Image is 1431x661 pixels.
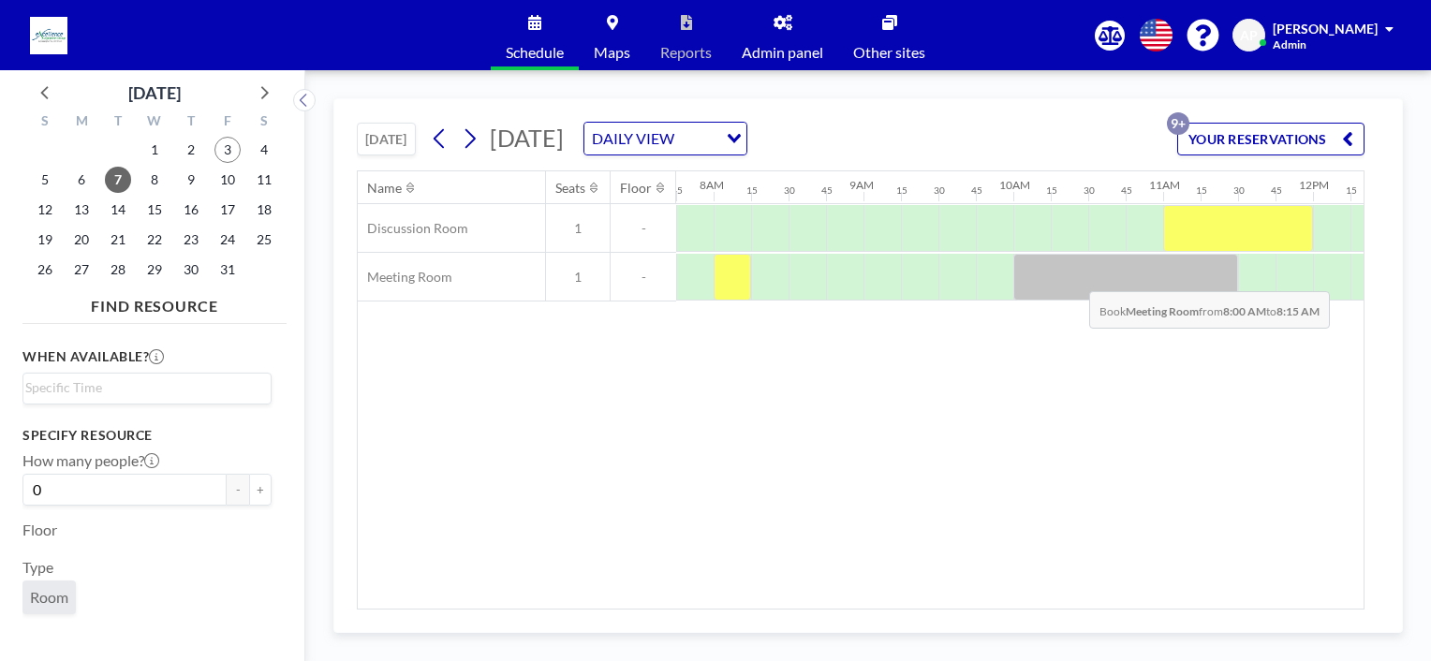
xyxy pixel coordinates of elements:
[30,17,67,54] img: organization-logo
[784,184,795,197] div: 30
[1240,27,1258,44] span: AP
[141,137,168,163] span: Wednesday, October 1, 2025
[611,220,676,237] span: -
[27,110,64,135] div: S
[25,377,260,398] input: Search for option
[999,178,1030,192] div: 10AM
[245,110,282,135] div: S
[22,289,287,316] h4: FIND RESOURCE
[209,110,245,135] div: F
[1299,178,1329,192] div: 12PM
[367,180,402,197] div: Name
[178,257,204,283] span: Thursday, October 30, 2025
[128,80,181,106] div: [DATE]
[1177,123,1365,155] button: YOUR RESERVATIONS9+
[555,180,585,197] div: Seats
[896,184,907,197] div: 15
[1121,184,1132,197] div: 45
[30,588,68,606] span: Room
[141,227,168,253] span: Wednesday, October 22, 2025
[1167,112,1189,135] p: 9+
[671,184,683,197] div: 45
[141,197,168,223] span: Wednesday, October 15, 2025
[1126,304,1199,318] b: Meeting Room
[490,124,564,152] span: [DATE]
[680,126,715,151] input: Search for option
[251,197,277,223] span: Saturday, October 18, 2025
[584,123,746,154] div: Search for option
[1233,184,1245,197] div: 30
[141,257,168,283] span: Wednesday, October 29, 2025
[934,184,945,197] div: 30
[971,184,982,197] div: 45
[105,197,131,223] span: Tuesday, October 14, 2025
[251,167,277,193] span: Saturday, October 11, 2025
[32,257,58,283] span: Sunday, October 26, 2025
[358,269,452,286] span: Meeting Room
[700,178,724,192] div: 8AM
[68,197,95,223] span: Monday, October 13, 2025
[22,521,57,539] label: Floor
[23,374,271,402] div: Search for option
[251,137,277,163] span: Saturday, October 4, 2025
[68,227,95,253] span: Monday, October 20, 2025
[214,137,241,163] span: Friday, October 3, 2025
[178,167,204,193] span: Thursday, October 9, 2025
[594,45,630,60] span: Maps
[746,184,758,197] div: 15
[1271,184,1282,197] div: 45
[100,110,137,135] div: T
[611,269,676,286] span: -
[1346,184,1357,197] div: 15
[849,178,874,192] div: 9AM
[1276,304,1320,318] b: 8:15 AM
[32,197,58,223] span: Sunday, October 12, 2025
[105,167,131,193] span: Tuesday, October 7, 2025
[1196,184,1207,197] div: 15
[214,257,241,283] span: Friday, October 31, 2025
[32,227,58,253] span: Sunday, October 19, 2025
[214,227,241,253] span: Friday, October 24, 2025
[1089,291,1330,329] span: Book from to
[546,220,610,237] span: 1
[358,220,468,237] span: Discussion Room
[660,45,712,60] span: Reports
[1223,304,1266,318] b: 8:00 AM
[178,137,204,163] span: Thursday, October 2, 2025
[1084,184,1095,197] div: 30
[620,180,652,197] div: Floor
[214,167,241,193] span: Friday, October 10, 2025
[588,126,678,151] span: DAILY VIEW
[249,474,272,506] button: +
[214,197,241,223] span: Friday, October 17, 2025
[22,427,272,444] h3: Specify resource
[357,123,416,155] button: [DATE]
[1273,21,1378,37] span: [PERSON_NAME]
[105,257,131,283] span: Tuesday, October 28, 2025
[172,110,209,135] div: T
[105,227,131,253] span: Tuesday, October 21, 2025
[227,474,249,506] button: -
[141,167,168,193] span: Wednesday, October 8, 2025
[742,45,823,60] span: Admin panel
[178,197,204,223] span: Thursday, October 16, 2025
[64,110,100,135] div: M
[68,167,95,193] span: Monday, October 6, 2025
[821,184,833,197] div: 45
[251,227,277,253] span: Saturday, October 25, 2025
[137,110,173,135] div: W
[546,269,610,286] span: 1
[22,451,159,470] label: How many people?
[1149,178,1180,192] div: 11AM
[1046,184,1057,197] div: 15
[178,227,204,253] span: Thursday, October 23, 2025
[22,558,53,577] label: Type
[506,45,564,60] span: Schedule
[68,257,95,283] span: Monday, October 27, 2025
[853,45,925,60] span: Other sites
[32,167,58,193] span: Sunday, October 5, 2025
[1273,37,1306,51] span: Admin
